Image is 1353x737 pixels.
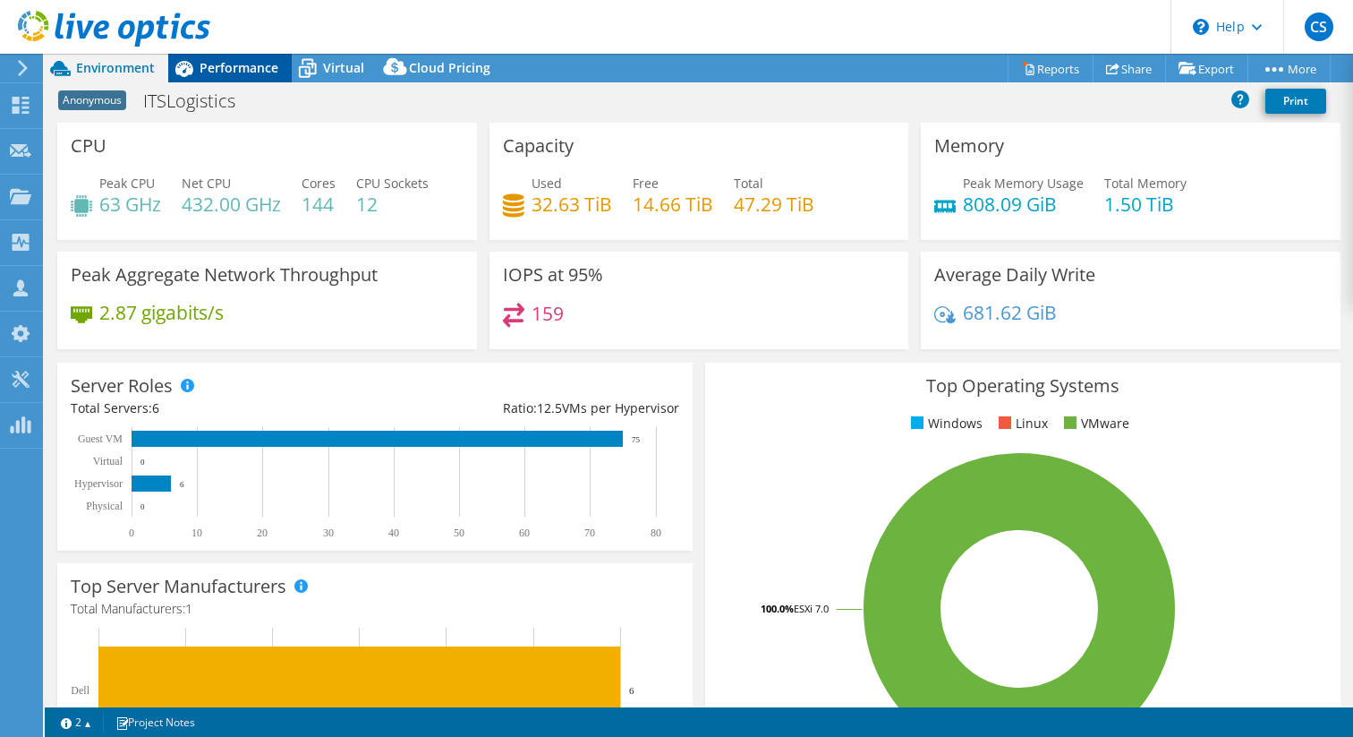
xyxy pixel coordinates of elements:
span: Anonymous [58,90,126,110]
span: 12.5 [537,399,562,416]
span: CPU Sockets [356,175,429,192]
li: Windows [906,414,983,433]
span: Environment [76,59,155,76]
text: 0 [140,502,145,511]
text: 0 [140,458,145,467]
h4: 32.63 TiB [532,194,612,214]
span: Performance [200,59,278,76]
a: Print [1265,89,1326,114]
text: 70 [584,527,595,539]
h3: Memory [934,136,1004,156]
h4: 159 [532,304,564,323]
a: Project Notes [103,711,208,733]
span: Free [633,175,659,192]
h1: ITSLogistics [135,91,263,111]
h4: 808.09 GiB [963,194,1084,214]
text: Virtual [93,455,123,467]
h4: 2.87 gigabits/s [99,303,224,322]
h4: 1.50 TiB [1104,194,1187,214]
span: Total Memory [1104,175,1187,192]
span: Cloud Pricing [409,59,490,76]
a: Export [1165,55,1248,82]
tspan: ESXi 7.0 [794,602,829,615]
text: Guest VM [78,433,123,445]
span: 1 [185,600,192,617]
h4: 144 [302,194,336,214]
li: VMware [1059,414,1129,433]
h4: 12 [356,194,429,214]
text: 60 [519,527,530,539]
text: 0 [129,527,134,539]
span: Total [734,175,763,192]
h4: Total Manufacturers: [71,599,679,619]
h3: Capacity [503,136,574,156]
text: 75 [632,435,641,444]
span: Peak CPU [99,175,155,192]
text: Dell [71,684,89,697]
span: Peak Memory Usage [963,175,1084,192]
span: Virtual [323,59,364,76]
tspan: 100.0% [761,602,794,615]
text: 30 [323,527,334,539]
h3: Top Server Manufacturers [71,577,286,596]
span: Used [532,175,562,192]
h3: Top Operating Systems [719,376,1327,396]
li: Linux [994,414,1048,433]
text: 10 [191,527,202,539]
h3: IOPS at 95% [503,265,603,285]
span: CS [1305,13,1333,41]
text: 20 [257,527,268,539]
text: 80 [651,527,661,539]
h4: 47.29 TiB [734,194,814,214]
span: Cores [302,175,336,192]
h3: CPU [71,136,106,156]
div: Total Servers: [71,398,375,418]
text: 50 [454,527,464,539]
h4: 681.62 GiB [963,303,1057,322]
text: 40 [388,527,399,539]
text: Hypervisor [74,477,123,490]
h3: Server Roles [71,376,173,396]
svg: \n [1193,19,1209,35]
a: Reports [1008,55,1093,82]
a: 2 [48,711,104,733]
text: Physical [86,500,123,512]
div: Ratio: VMs per Hypervisor [375,398,679,418]
text: 6 [629,685,634,696]
h3: Peak Aggregate Network Throughput [71,265,378,285]
span: Net CPU [182,175,231,192]
h4: 63 GHz [99,194,161,214]
span: 6 [152,399,159,416]
a: Share [1093,55,1166,82]
h4: 432.00 GHz [182,194,281,214]
a: More [1247,55,1331,82]
text: 6 [180,480,184,489]
h3: Average Daily Write [934,265,1095,285]
h4: 14.66 TiB [633,194,713,214]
